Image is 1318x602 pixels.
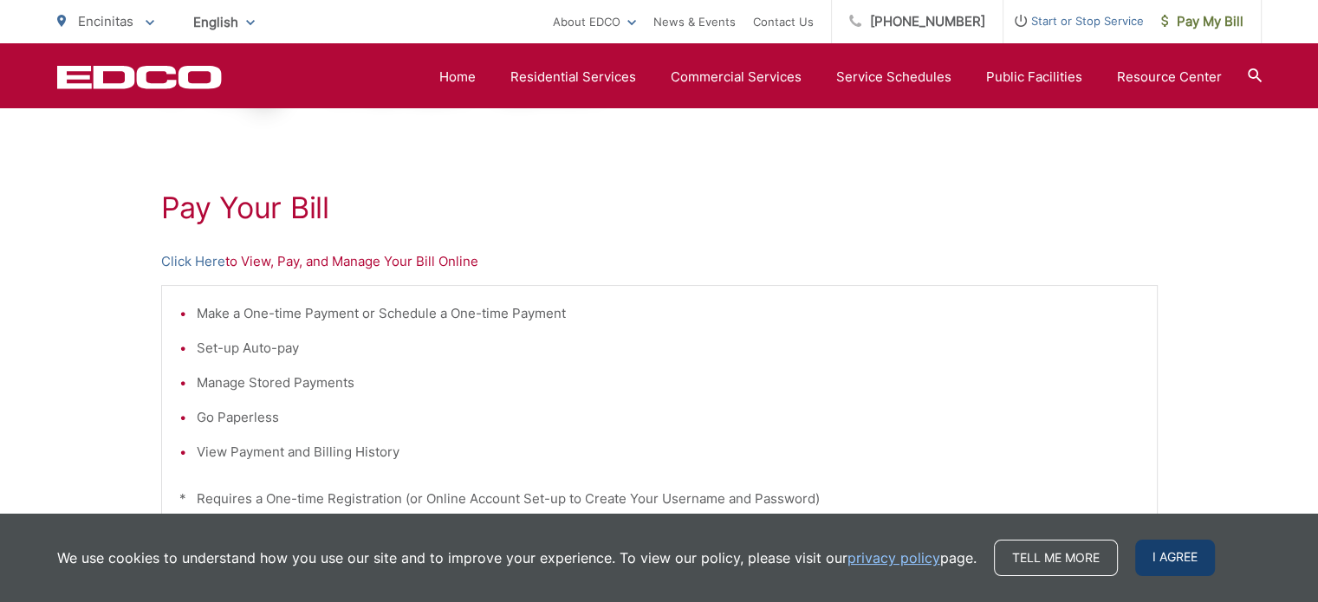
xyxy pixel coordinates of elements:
a: Commercial Services [671,67,802,87]
a: About EDCO [553,11,636,32]
li: Go Paperless [197,407,1139,428]
a: EDCD logo. Return to the homepage. [57,65,222,89]
li: Make a One-time Payment or Schedule a One-time Payment [197,303,1139,324]
a: Click Here [161,251,225,272]
p: * Requires a One-time Registration (or Online Account Set-up to Create Your Username and Password) [179,489,1139,509]
a: Home [439,67,476,87]
span: English [180,7,268,37]
a: privacy policy [847,547,940,568]
a: Public Facilities [986,67,1082,87]
a: Tell me more [994,540,1118,576]
li: View Payment and Billing History [197,442,1139,463]
a: News & Events [653,11,736,32]
a: Residential Services [510,67,636,87]
a: Resource Center [1117,67,1222,87]
li: Manage Stored Payments [197,372,1139,393]
a: Contact Us [753,11,814,32]
span: Encinitas [78,13,133,29]
li: Set-up Auto-pay [197,338,1139,359]
span: Pay My Bill [1161,11,1243,32]
h1: Pay Your Bill [161,191,1158,225]
p: We use cookies to understand how you use our site and to improve your experience. To view our pol... [57,547,977,568]
p: to View, Pay, and Manage Your Bill Online [161,251,1158,272]
a: Service Schedules [836,67,951,87]
span: I agree [1135,540,1215,576]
